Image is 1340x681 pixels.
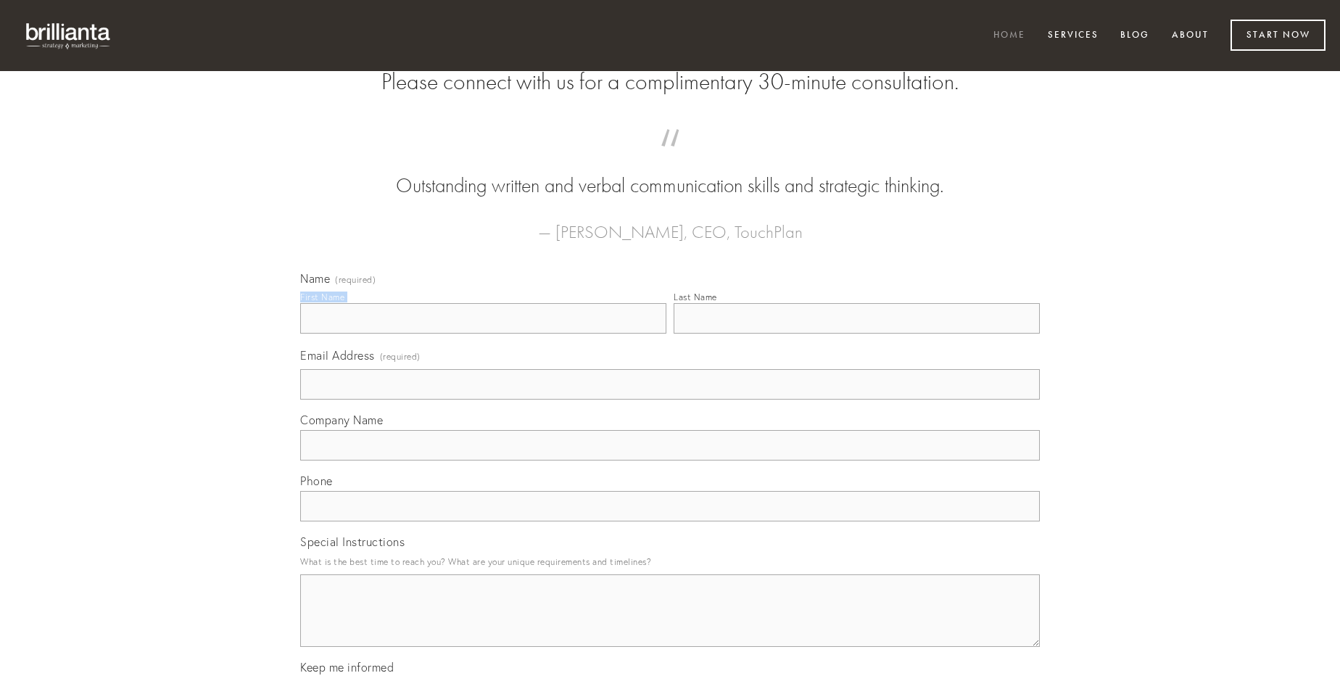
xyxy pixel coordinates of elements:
[1111,24,1159,48] a: Blog
[300,535,405,549] span: Special Instructions
[323,200,1017,247] figcaption: — [PERSON_NAME], CEO, TouchPlan
[1162,24,1218,48] a: About
[15,15,123,57] img: brillianta - research, strategy, marketing
[300,271,330,286] span: Name
[380,347,421,366] span: (required)
[1231,20,1325,51] a: Start Now
[984,24,1035,48] a: Home
[300,292,344,302] div: First Name
[300,660,394,674] span: Keep me informed
[323,144,1017,200] blockquote: Outstanding written and verbal communication skills and strategic thinking.
[300,68,1040,96] h2: Please connect with us for a complimentary 30-minute consultation.
[335,276,376,284] span: (required)
[323,144,1017,172] span: “
[300,552,1040,571] p: What is the best time to reach you? What are your unique requirements and timelines?
[300,474,333,488] span: Phone
[300,413,383,427] span: Company Name
[1038,24,1108,48] a: Services
[674,292,717,302] div: Last Name
[300,348,375,363] span: Email Address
